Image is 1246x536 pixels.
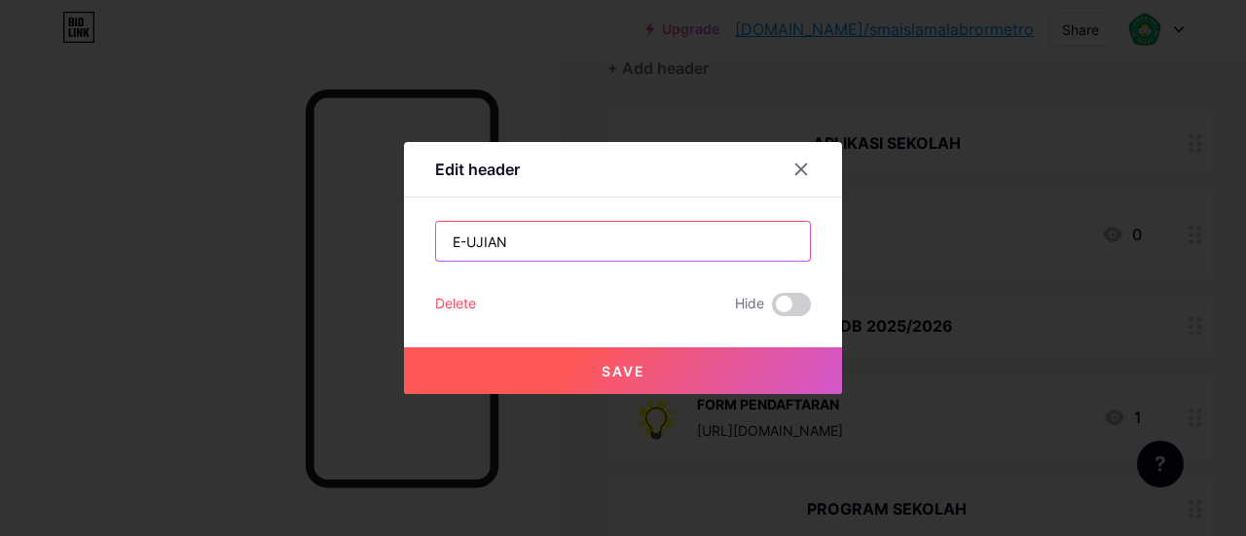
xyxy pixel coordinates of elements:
span: Save [602,363,645,379]
input: Title [436,222,810,261]
button: Save [404,347,842,394]
div: Delete [435,293,476,316]
span: Hide [735,293,764,316]
div: Edit header [435,158,520,181]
